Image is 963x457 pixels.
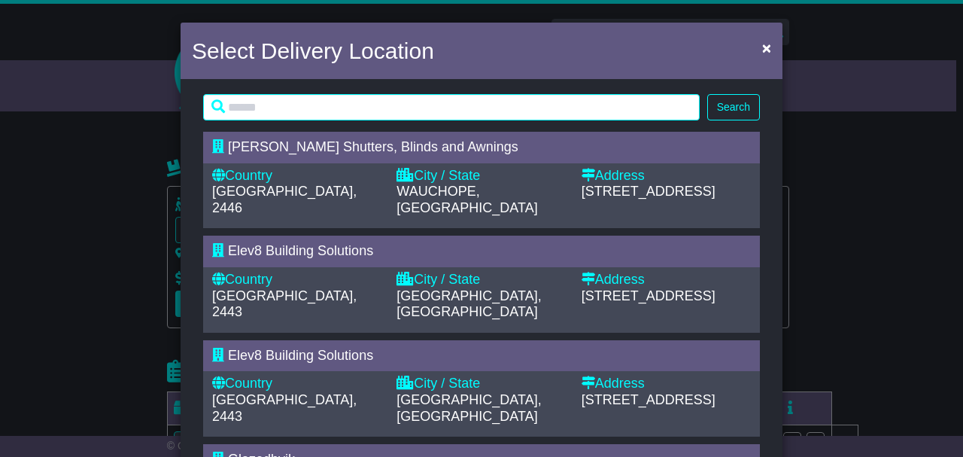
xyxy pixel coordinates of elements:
span: [STREET_ADDRESS] [582,392,715,407]
span: [STREET_ADDRESS] [582,184,715,199]
div: City / State [396,272,566,288]
div: Country [212,272,381,288]
span: [GEOGRAPHIC_DATA], 2446 [212,184,357,215]
span: Elev8 Building Solutions [228,348,373,363]
div: Address [582,376,751,392]
span: × [762,39,771,56]
span: [GEOGRAPHIC_DATA], 2443 [212,392,357,424]
span: [PERSON_NAME] Shutters, Blinds and Awnings [228,139,518,154]
div: City / State [396,168,566,184]
div: Country [212,376,381,392]
span: WAUCHOPE, [GEOGRAPHIC_DATA] [396,184,537,215]
span: [GEOGRAPHIC_DATA], [GEOGRAPHIC_DATA] [396,288,541,320]
div: Address [582,168,751,184]
h4: Select Delivery Location [192,34,434,68]
button: Close [755,32,779,63]
span: Elev8 Building Solutions [228,243,373,258]
span: [GEOGRAPHIC_DATA], 2443 [212,288,357,320]
span: [GEOGRAPHIC_DATA], [GEOGRAPHIC_DATA] [396,392,541,424]
div: Address [582,272,751,288]
div: Country [212,168,381,184]
span: [STREET_ADDRESS] [582,288,715,303]
div: City / State [396,376,566,392]
button: Search [707,94,760,120]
